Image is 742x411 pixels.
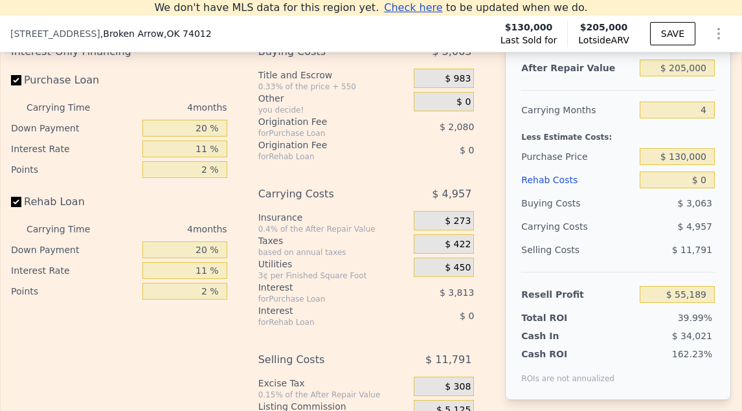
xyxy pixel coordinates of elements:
span: , Broken Arrow [100,27,212,40]
span: 162.23% [672,349,712,359]
div: Cash In [521,329,591,342]
div: based on annual taxes [258,247,409,258]
button: Show Options [706,21,732,47]
span: $ 0 [460,145,474,155]
div: 0.33% of the price + 550 [258,82,409,92]
div: Origination Fee [258,139,385,151]
div: Title and Escrow [258,69,409,82]
div: Interest Rate [11,139,137,159]
span: $ 450 [445,262,471,274]
div: you decide! [258,105,409,115]
div: Selling Costs [258,348,385,372]
div: Utilities [258,258,409,271]
div: Carrying Costs [258,183,385,206]
div: Excise Tax [258,377,409,390]
div: Total ROI [521,311,591,324]
div: Resell Profit [521,283,634,306]
span: Lotside ARV [578,34,629,47]
div: Down Payment [11,239,137,260]
div: 3¢ per Finished Square Foot [258,271,409,281]
span: $ 422 [445,239,471,250]
span: $ 11,791 [425,348,471,372]
button: SAVE [650,22,695,45]
div: Carrying Time [27,219,100,239]
span: $130,000 [505,21,553,34]
div: for Rehab Loan [258,151,385,162]
span: , OK 74012 [164,28,212,39]
span: $ 11,791 [672,245,712,255]
div: 4 months [105,97,227,118]
span: $ 273 [445,216,471,227]
div: for Purchase Loan [258,128,385,139]
span: $ 0 [456,96,471,108]
span: 39.99% [678,313,712,323]
div: Interest [258,281,385,294]
label: Purchase Loan [11,69,137,92]
span: $ 4,957 [432,183,471,206]
div: 0.4% of the After Repair Value [258,224,409,234]
div: Interest [258,304,385,317]
div: for Rehab Loan [258,317,385,328]
div: Down Payment [11,118,137,139]
span: $205,000 [580,22,628,32]
div: Interest Rate [11,260,137,281]
div: Selling Costs [521,238,634,261]
span: $ 308 [445,381,471,393]
div: Points [11,159,137,180]
input: Purchase Loan [11,75,21,85]
div: Rehab Costs [521,168,634,192]
div: Carrying Months [521,98,634,122]
label: Rehab Loan [11,190,137,214]
div: After Repair Value [521,56,634,80]
div: Insurance [258,211,409,224]
span: Check here [384,1,442,14]
div: Origination Fee [258,115,385,128]
span: $ 3,063 [678,198,712,208]
div: Buying Costs [521,192,634,215]
span: $ 983 [445,73,471,85]
span: $ 34,021 [672,331,712,341]
input: Rehab Loan [11,197,21,207]
div: for Purchase Loan [258,294,385,304]
span: $ 2,080 [440,122,474,132]
div: 0.15% of the After Repair Value [258,390,409,400]
div: Purchase Price [521,145,634,168]
span: Last Sold for [500,34,557,47]
div: Taxes [258,234,409,247]
span: $ 3,813 [440,287,474,298]
span: [STREET_ADDRESS] [10,27,100,40]
div: Points [11,281,137,302]
div: Less Estimate Costs: [521,122,715,145]
div: Carrying Time [27,97,100,118]
div: 4 months [105,219,227,239]
div: Other [258,92,409,105]
span: $ 4,957 [678,221,712,232]
div: Carrying Costs [521,215,591,238]
span: $ 0 [460,311,474,321]
div: Cash ROI [521,348,614,361]
div: ROIs are not annualized [521,361,614,384]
